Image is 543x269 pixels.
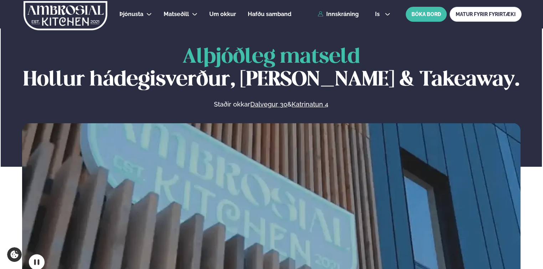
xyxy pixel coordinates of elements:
[369,11,396,17] button: is
[209,10,236,19] a: Um okkur
[119,10,143,19] a: Þjónusta
[7,247,22,262] a: Cookie settings
[406,7,447,22] button: BÓKA BORÐ
[318,11,359,17] a: Innskráning
[22,46,521,92] h1: Hollur hádegisverður, [PERSON_NAME] & Takeaway.
[248,10,291,19] a: Hafðu samband
[209,11,236,17] span: Um okkur
[23,1,108,30] img: logo
[292,100,328,109] a: Katrinatun 4
[450,7,522,22] a: MATUR FYRIR FYRIRTÆKI
[375,11,382,17] span: is
[119,11,143,17] span: Þjónusta
[164,10,189,19] a: Matseðill
[250,100,287,109] a: Dalvegur 30
[137,100,406,109] p: Staðir okkar &
[248,11,291,17] span: Hafðu samband
[164,11,189,17] span: Matseðill
[183,47,360,67] span: Alþjóðleg matseld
